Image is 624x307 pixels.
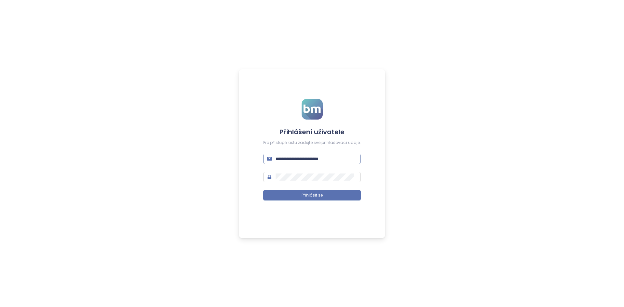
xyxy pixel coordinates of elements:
[302,192,323,198] span: Přihlásit se
[267,175,272,179] span: lock
[263,190,361,200] button: Přihlásit se
[263,127,361,136] h4: Přihlášení uživatele
[263,140,361,146] div: Pro přístup k účtu zadejte své přihlašovací údaje.
[302,99,323,120] img: logo
[267,157,272,161] span: mail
